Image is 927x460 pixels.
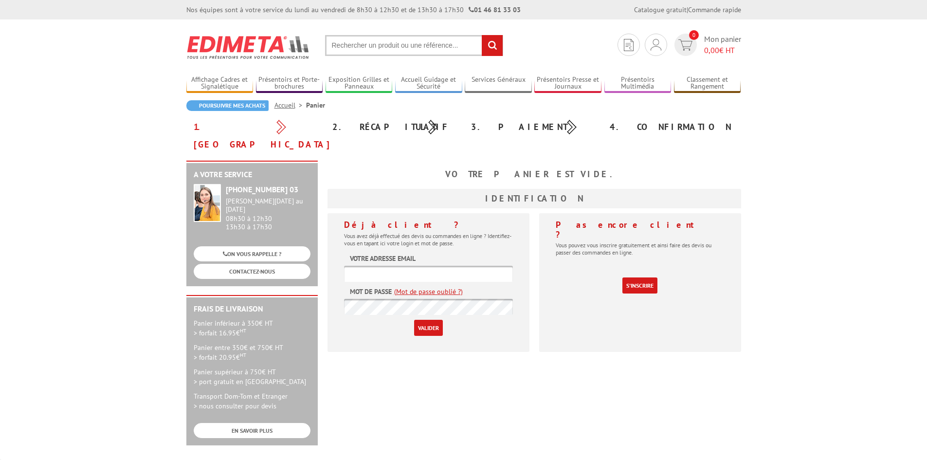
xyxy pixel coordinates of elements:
input: rechercher [482,35,503,56]
a: Classement et Rangement [674,75,741,92]
div: 1. [GEOGRAPHIC_DATA] [186,118,325,153]
p: Vous pouvez vous inscrire gratuitement et ainsi faire des devis ou passer des commandes en ligne. [556,241,725,256]
span: 0 [689,30,699,40]
h2: Frais de Livraison [194,305,310,313]
input: Rechercher un produit ou une référence... [325,35,503,56]
strong: [PHONE_NUMBER] 03 [226,184,298,194]
p: Panier entre 350€ et 750€ HT [194,343,310,362]
strong: 01 46 81 33 03 [469,5,521,14]
a: CONTACTEZ-NOUS [194,264,310,279]
p: Transport Dom-Tom et Etranger [194,391,310,411]
sup: HT [240,351,246,358]
a: Affichage Cadres et Signalétique [186,75,254,92]
p: Panier inférieur à 350€ HT [194,318,310,338]
img: Edimeta [186,29,310,65]
span: € HT [704,45,741,56]
span: > forfait 16.95€ [194,329,246,337]
h3: Identification [327,189,741,208]
h2: A votre service [194,170,310,179]
div: 4. Confirmation [602,118,741,136]
a: S'inscrire [622,277,657,294]
a: Catalogue gratuit [634,5,687,14]
img: widget-service.jpg [194,184,221,222]
a: Exposition Grilles et Panneaux [326,75,393,92]
div: | [634,5,741,15]
a: EN SAVOIR PLUS [194,423,310,438]
a: Présentoirs Multimédia [604,75,672,92]
h4: Pas encore client ? [556,220,725,239]
input: Valider [414,320,443,336]
div: 2. Récapitulatif [325,118,464,136]
span: Mon panier [704,34,741,56]
a: Présentoirs et Porte-brochures [256,75,323,92]
a: Accueil [274,101,306,110]
span: > nous consulter pour devis [194,402,276,410]
label: Votre adresse email [350,254,416,263]
span: > forfait 20.95€ [194,353,246,362]
label: Mot de passe [350,287,392,296]
a: Poursuivre mes achats [186,100,269,111]
span: > port gratuit en [GEOGRAPHIC_DATA] [194,377,306,386]
div: 08h30 à 12h30 13h30 à 17h30 [226,197,310,231]
b: Votre panier est vide. [445,168,623,180]
img: devis rapide [624,39,634,51]
img: devis rapide [651,39,661,51]
div: Nos équipes sont à votre service du lundi au vendredi de 8h30 à 12h30 et de 13h30 à 17h30 [186,5,521,15]
a: (Mot de passe oublié ?) [394,287,463,296]
li: Panier [306,100,325,110]
a: Présentoirs Presse et Journaux [534,75,601,92]
p: Panier supérieur à 750€ HT [194,367,310,386]
a: Commande rapide [688,5,741,14]
h4: Déjà client ? [344,220,513,230]
a: ON VOUS RAPPELLE ? [194,246,310,261]
span: 0,00 [704,45,719,55]
a: devis rapide 0 Mon panier 0,00€ HT [672,34,741,56]
div: 3. Paiement [464,118,602,136]
img: devis rapide [678,39,692,51]
sup: HT [240,327,246,334]
div: [PERSON_NAME][DATE] au [DATE] [226,197,310,214]
a: Services Généraux [465,75,532,92]
p: Vous avez déjà effectué des devis ou commandes en ligne ? Identifiez-vous en tapant ici votre log... [344,232,513,247]
a: Accueil Guidage et Sécurité [395,75,462,92]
